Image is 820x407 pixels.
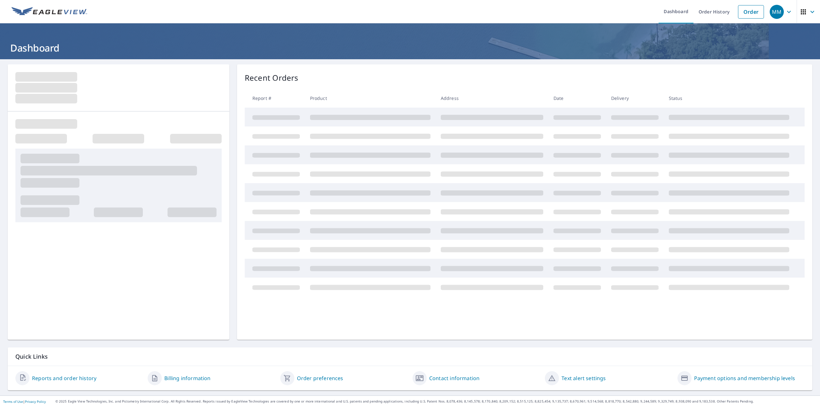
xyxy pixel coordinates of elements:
[429,374,480,382] a: Contact information
[15,353,805,361] p: Quick Links
[770,5,784,19] div: MM
[55,399,817,404] p: © 2025 Eagle View Technologies, Inc. and Pictometry International Corp. All Rights Reserved. Repo...
[606,89,664,108] th: Delivery
[32,374,96,382] a: Reports and order history
[694,374,795,382] a: Payment options and membership levels
[12,7,87,17] img: EV Logo
[8,41,812,54] h1: Dashboard
[738,5,764,19] a: Order
[164,374,210,382] a: Billing information
[305,89,436,108] th: Product
[3,399,23,404] a: Terms of Use
[25,399,46,404] a: Privacy Policy
[664,89,794,108] th: Status
[562,374,606,382] a: Text alert settings
[3,400,46,403] p: |
[245,89,305,108] th: Report #
[245,72,299,84] p: Recent Orders
[436,89,548,108] th: Address
[548,89,606,108] th: Date
[297,374,343,382] a: Order preferences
